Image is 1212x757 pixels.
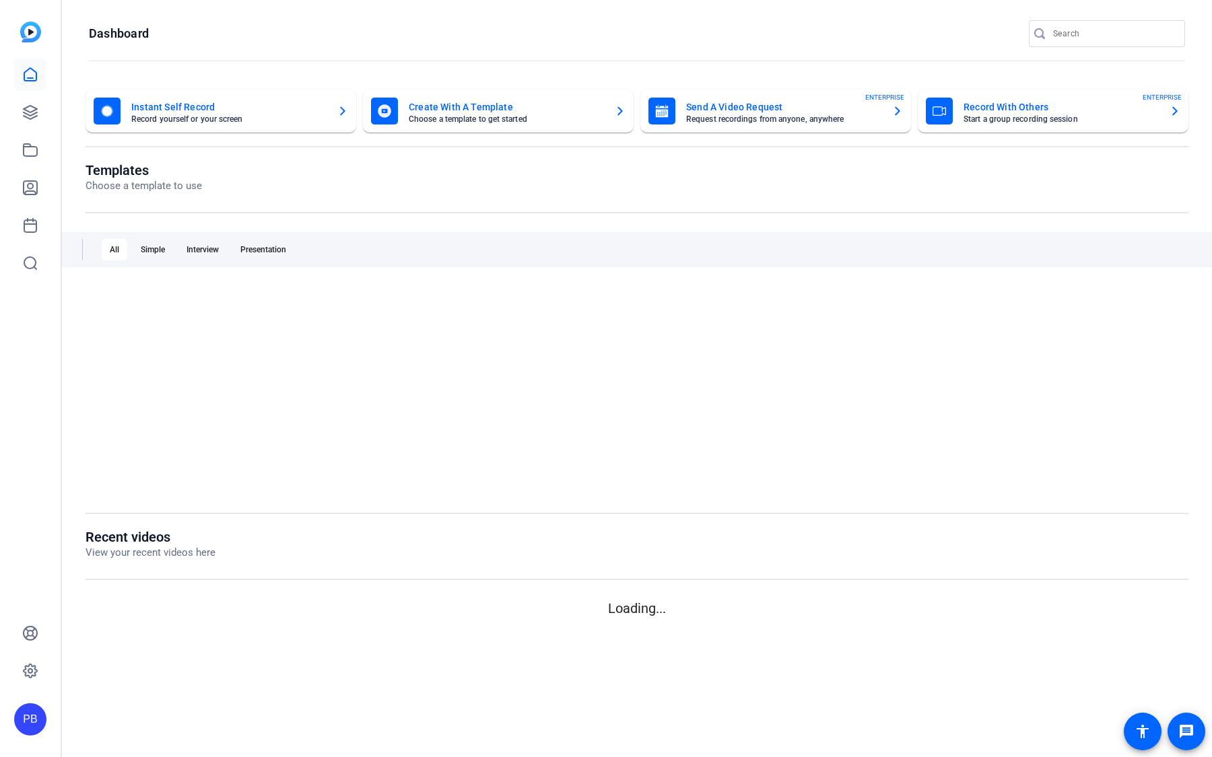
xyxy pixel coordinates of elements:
button: Instant Self RecordRecord yourself or your screen [86,89,356,133]
mat-card-subtitle: Request recordings from anyone, anywhere [686,115,881,123]
div: Interview [178,239,227,260]
mat-card-title: Send A Video Request [686,99,881,115]
h1: Dashboard [89,26,149,42]
span: ENTERPRISE [865,92,904,102]
p: Choose a template to use [86,178,202,194]
button: Send A Video RequestRequest recordings from anyone, anywhereENTERPRISE [640,89,911,133]
div: Presentation [232,239,294,260]
mat-card-subtitle: Record yourself or your screen [131,115,327,123]
mat-card-subtitle: Choose a template to get started [409,115,604,123]
p: View your recent videos here [86,545,215,561]
p: Loading... [86,598,1188,618]
span: ENTERPRISE [1143,92,1182,102]
h1: Recent videos [86,529,215,545]
img: blue-gradient.svg [20,22,41,42]
div: PB [14,703,46,735]
mat-icon: message [1178,723,1194,740]
mat-icon: accessibility [1135,723,1151,740]
input: Search [1053,26,1174,42]
button: Create With A TemplateChoose a template to get started [363,89,634,133]
mat-card-title: Instant Self Record [131,99,327,115]
mat-card-subtitle: Start a group recording session [964,115,1159,123]
button: Record With OthersStart a group recording sessionENTERPRISE [918,89,1188,133]
mat-card-title: Record With Others [964,99,1159,115]
h1: Templates [86,162,202,178]
mat-card-title: Create With A Template [409,99,604,115]
div: Simple [133,239,173,260]
div: All [102,239,127,260]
